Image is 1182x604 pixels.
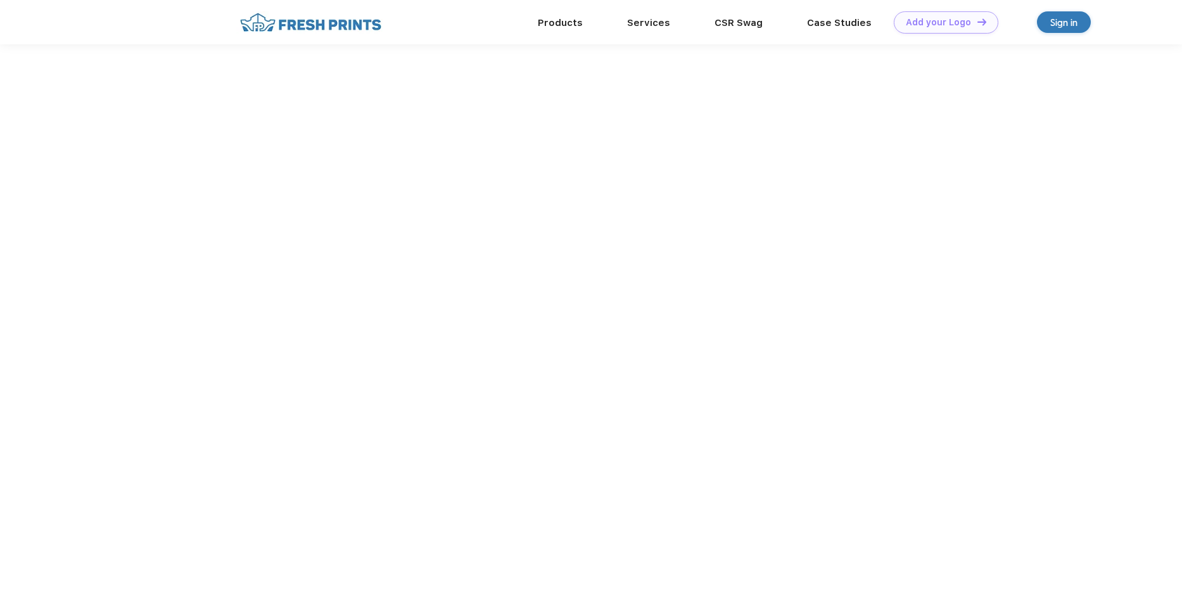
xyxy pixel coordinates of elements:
[1037,11,1091,33] a: Sign in
[538,17,583,28] a: Products
[977,18,986,25] img: DT
[1050,15,1077,30] div: Sign in
[236,11,385,34] img: fo%20logo%202.webp
[906,17,971,28] div: Add your Logo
